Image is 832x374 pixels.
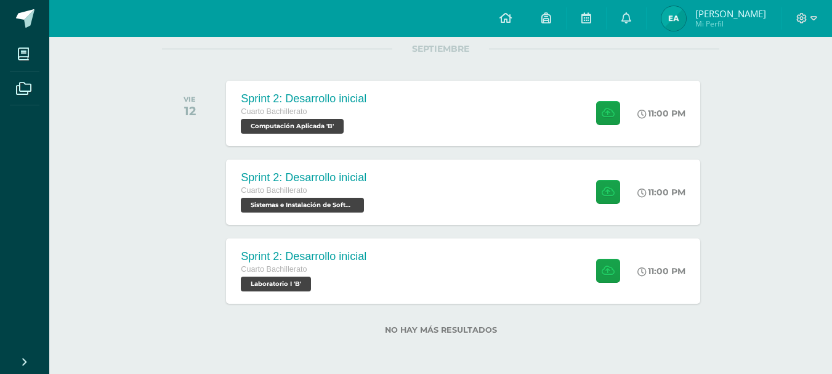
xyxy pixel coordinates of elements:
[241,265,307,274] span: Cuarto Bachillerato
[661,6,686,31] img: c1bcb6864882dc5bb1dafdcee22773f2.png
[392,43,489,54] span: SEPTIEMBRE
[695,7,766,20] span: [PERSON_NAME]
[241,198,364,213] span: Sistemas e Instalación de Software 'B'
[162,325,719,335] label: No hay más resultados
[241,186,307,195] span: Cuarto Bachillerato
[241,119,344,134] span: Computación Aplicada 'B'
[241,277,311,291] span: Laboratorio I 'B'
[184,95,196,104] div: VIE
[241,171,367,184] div: Sprint 2: Desarrollo inicial
[637,266,685,277] div: 11:00 PM
[241,92,366,105] div: Sprint 2: Desarrollo inicial
[637,108,685,119] div: 11:00 PM
[184,104,196,118] div: 12
[241,250,366,263] div: Sprint 2: Desarrollo inicial
[637,187,685,198] div: 11:00 PM
[695,18,766,29] span: Mi Perfil
[241,107,307,116] span: Cuarto Bachillerato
